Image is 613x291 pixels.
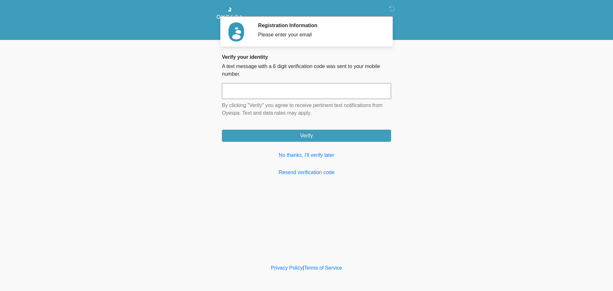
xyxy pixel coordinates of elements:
[227,22,246,42] img: Agent Avatar
[304,265,342,271] a: Terms of Service
[303,265,304,271] a: |
[271,265,303,271] a: Privacy Policy
[222,169,391,176] a: Resend verification code
[258,31,382,39] div: Please enter your email
[222,130,391,142] button: Verify
[222,102,391,117] p: By clicking "Verify" you agree to receive pertinent text notifications from Oyespa. Text and data...
[222,54,391,60] h2: Verify your identity
[222,151,391,159] a: No thanks, I'll verify later
[216,5,244,23] img: Oyespa Logo
[222,63,391,78] p: A text message with a 6 digit verification code was sent to your mobile number.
